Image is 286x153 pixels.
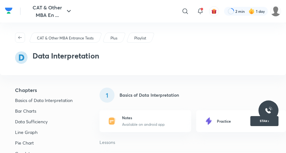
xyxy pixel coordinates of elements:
h5: Basics of Data Interpretation [120,91,179,99]
a: CAT & Other MBA Entrance Tests [36,35,95,41]
p: Playlist [134,35,146,41]
h6: Notes [122,115,165,120]
h6: Practice [217,118,231,124]
a: Company Logo [5,6,13,17]
img: Company Logo [5,6,13,15]
a: Playlist [133,35,147,41]
img: ttu [265,107,272,114]
p: Basics of Data Interpretation [15,98,76,103]
p: CAT & Other MBA Entrance Tests [37,35,94,41]
img: syllabus-subject-icon [15,51,28,64]
h2: Data Interpretation [33,50,99,65]
p: Line Graph [15,130,76,135]
p: Plus [110,35,117,41]
div: 1 [100,88,115,103]
a: Plus [110,35,119,41]
img: avatar [211,8,217,14]
img: adi biradar [270,6,281,17]
p: Available on android app [122,122,165,127]
button: CAT & Other MBA En ... [28,1,76,21]
p: Pie Chart [15,140,76,146]
button: avatar [209,6,219,16]
img: streak [248,8,255,14]
p: Bar Charts [15,108,76,114]
button: START [250,116,278,126]
p: Data Sufficiency [15,119,76,125]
